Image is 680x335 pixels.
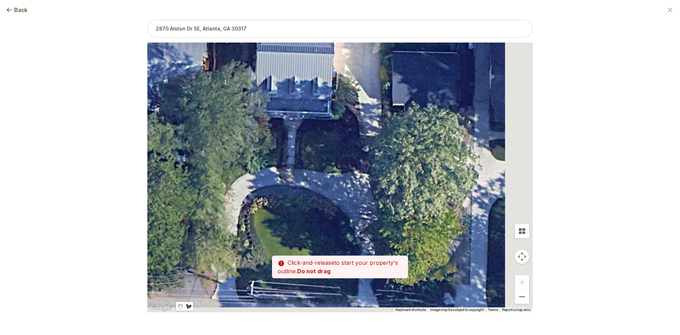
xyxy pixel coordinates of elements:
input: 2870 Alston Dr SE, Atlanta, GA 30317 [147,20,533,38]
span: Image may be subject to copyright [430,308,484,312]
button: Stop drawing [176,302,185,311]
span: Back [14,6,28,14]
strong: Do not drag [297,268,330,275]
p: to start your property's outline. [272,256,408,278]
button: Tilt map [515,224,529,238]
a: Open this area in Google Maps (opens a new window) [149,303,172,312]
button: Zoom in [515,275,529,289]
button: Draw a shape [185,302,193,311]
a: Terms (opens in new tab) [488,308,498,312]
button: Back [6,6,28,14]
span: Click-and-release [288,259,334,266]
button: Keyboard shortcuts [396,307,426,312]
button: Map camera controls [515,250,529,264]
a: Report a map error [502,308,531,312]
img: Google [149,303,172,312]
button: Zoom out [515,290,529,304]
